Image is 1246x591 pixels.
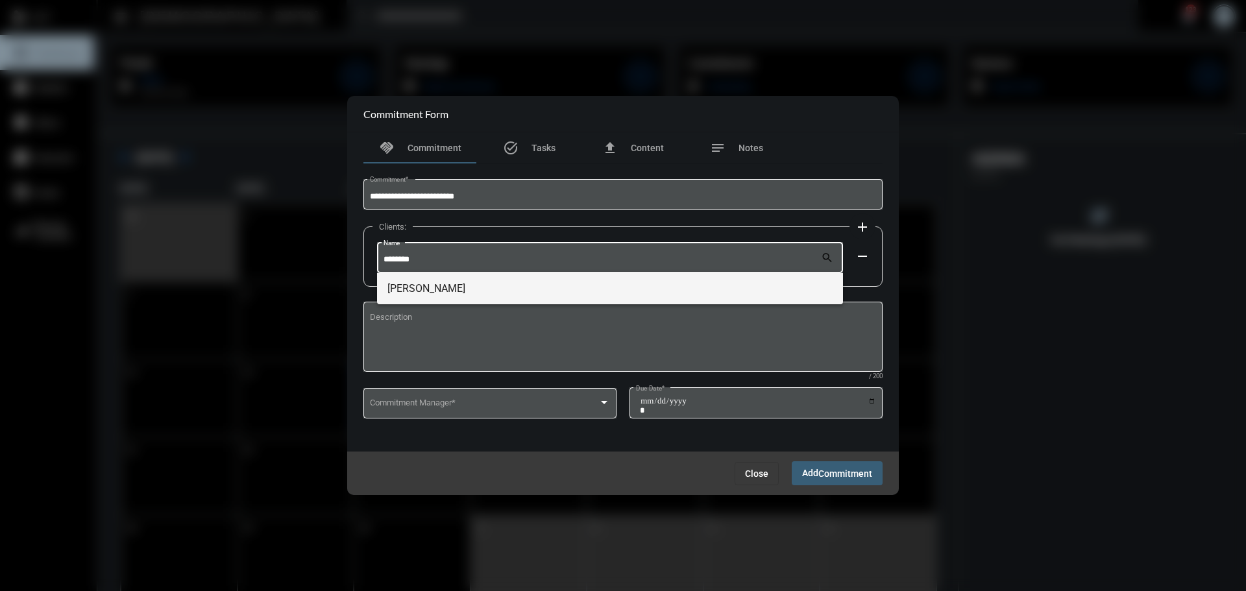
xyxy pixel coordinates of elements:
mat-icon: remove [855,248,870,264]
span: Add [802,468,872,478]
mat-icon: task_alt [503,140,519,156]
span: Commitment [408,143,461,153]
span: [PERSON_NAME] [387,273,833,304]
span: Tasks [531,143,556,153]
span: Close [745,468,768,479]
mat-icon: search [821,251,837,267]
mat-icon: notes [710,140,726,156]
mat-icon: add [855,219,870,235]
span: Commitment [818,468,872,479]
mat-icon: file_upload [602,140,618,156]
span: Notes [739,143,763,153]
button: Close [735,462,779,485]
mat-hint: / 200 [869,373,883,380]
label: Clients: [373,222,413,232]
button: AddCommitment [792,461,883,485]
h2: Commitment Form [363,108,448,120]
span: Content [631,143,664,153]
mat-icon: handshake [379,140,395,156]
